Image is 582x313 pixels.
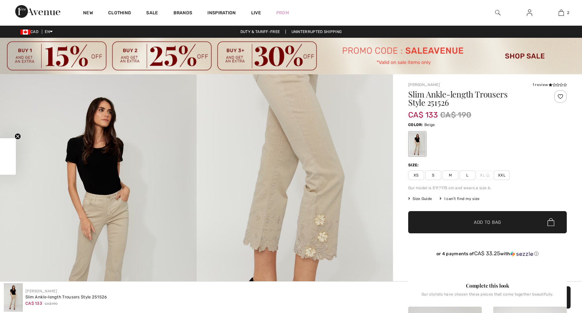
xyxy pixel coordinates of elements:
[567,10,569,16] span: 2
[425,170,441,180] span: S
[207,10,236,17] span: Inspiration
[146,10,158,17] a: Sale
[486,174,489,177] img: ring-m.svg
[408,211,567,233] button: Add to Bag
[25,301,42,306] span: CA$ 133
[25,294,107,300] div: Slim Ankle-length Trousers Style 251526
[15,5,60,18] img: 1ère Avenue
[408,162,420,168] div: Size:
[408,123,423,127] span: Color:
[408,250,567,257] div: or 4 payments of with
[533,82,567,88] div: 1 review
[408,185,567,191] div: Our model is 5'9"/175 cm and wears a size 6.
[408,292,567,302] div: Our stylists have chosen these pieces that come together beautifully.
[440,109,471,121] span: CA$ 190
[173,10,193,17] a: Brands
[424,123,435,127] span: Beige
[409,132,426,156] div: Beige
[4,283,23,312] img: Slim Ankle-Length Trousers Style 251526
[15,133,21,140] button: Close teaser
[276,10,289,16] a: Prom
[408,90,540,107] h1: Slim Ankle-length Trousers Style 251526
[440,196,480,202] div: I can't find my size
[474,219,501,225] span: Add to Bag
[546,9,577,17] a: 2
[25,289,57,293] a: [PERSON_NAME]
[559,9,564,17] img: My Bag
[495,9,500,17] img: search the website
[408,196,432,202] span: Size Guide
[494,170,510,180] span: XXL
[251,10,261,16] a: Live
[408,104,438,119] span: CA$ 133
[527,9,532,17] img: My Info
[510,251,533,257] img: Sezzle
[20,30,30,35] img: Canadian Dollar
[442,170,458,180] span: M
[460,170,475,180] span: L
[474,250,500,256] span: CA$ 33.25
[408,282,567,290] div: Complete this look
[408,250,567,259] div: or 4 payments ofCA$ 33.25withSezzle Click to learn more about Sezzle
[408,170,424,180] span: XS
[45,302,57,306] span: CA$ 190
[108,10,131,17] a: Clothing
[477,170,493,180] span: XL
[45,30,53,34] span: EN
[20,30,41,34] span: CAD
[522,9,537,17] a: Sign In
[408,83,440,87] a: [PERSON_NAME]
[547,218,554,226] img: Bag.svg
[83,10,93,17] a: New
